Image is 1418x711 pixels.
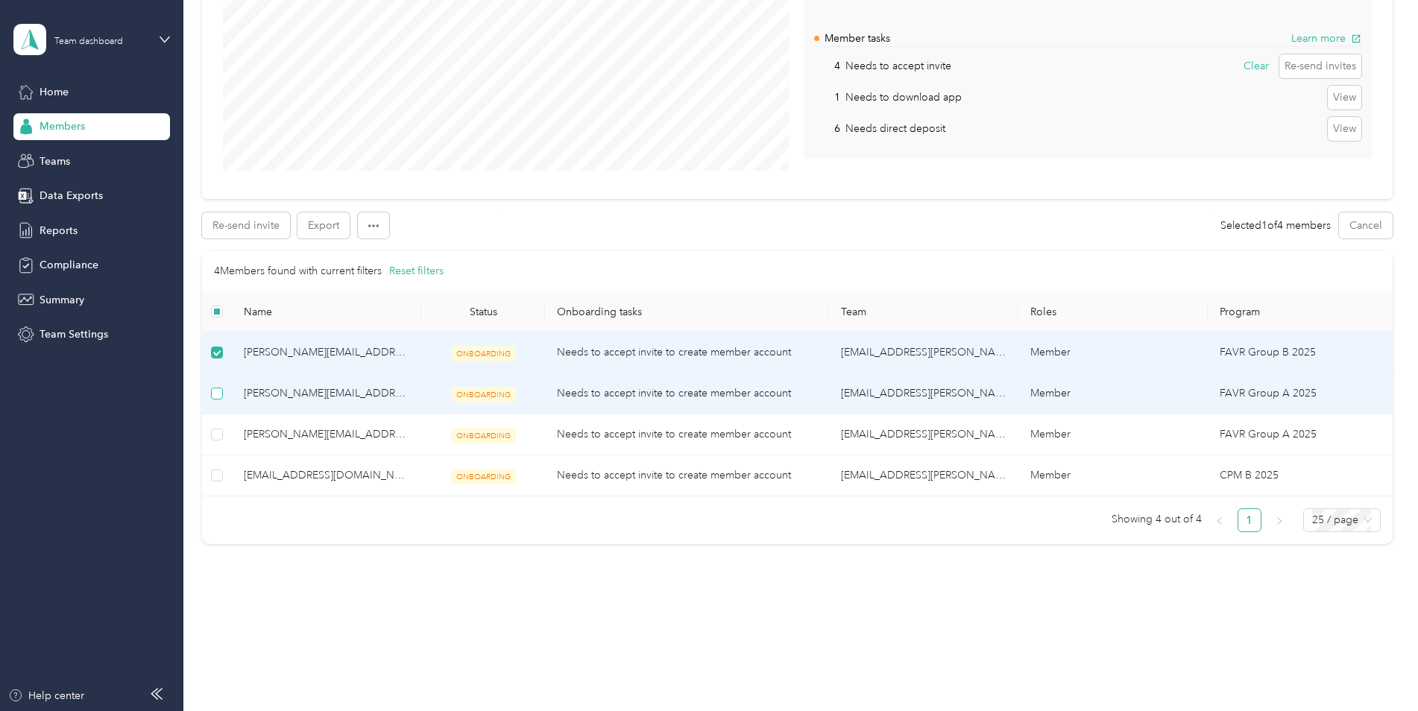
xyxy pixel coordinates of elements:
td: nicole.pecora@optioncare.com [232,373,421,414]
p: Needs direct deposit [845,121,945,136]
button: Re-send invites [1279,54,1361,78]
span: left [1215,516,1224,525]
span: Teams [40,154,70,169]
button: right [1267,508,1291,532]
span: Members [40,118,85,134]
td: joseph.mancarella@optioncare.com [232,332,421,373]
span: Needs to accept invite to create member account [557,469,791,481]
td: Member [1018,414,1208,455]
p: Member tasks [825,31,890,46]
td: ava.johnston@optioncare.com [829,455,1018,496]
td: ONBOARDING [421,373,544,414]
span: Team Settings [40,326,108,342]
p: Needs to accept invite [845,58,951,74]
button: Export [297,212,350,238]
p: Needs to download app [845,89,962,105]
button: Cancel [1339,212,1393,238]
a: 1 [1238,509,1261,531]
button: Reset filters [389,263,444,279]
td: ava.johnston@optioncare.com [829,373,1018,414]
p: 4 [814,58,840,74]
td: ava.johnston@optioncare.com [829,332,1018,373]
span: [PERSON_NAME][EMAIL_ADDRESS][PERSON_NAME][DOMAIN_NAME] [244,344,409,361]
button: Re-send invite [202,212,290,238]
button: View [1328,86,1361,110]
iframe: Everlance-gr Chat Button Frame [1335,628,1418,711]
td: Member [1018,332,1208,373]
td: shane.gudlin@optioncare.com [232,414,421,455]
button: Clear [1238,54,1274,78]
th: Status [421,291,544,332]
td: FAVR Group A 2025 [1208,414,1393,455]
td: FAVR Group B 2025 [1208,332,1393,373]
td: theo.okonkwo@optioncare.com [232,455,421,496]
th: Onboarding tasks [545,291,829,332]
span: Showing 4 out of 4 [1112,508,1202,531]
span: [PERSON_NAME][EMAIL_ADDRESS][PERSON_NAME][DOMAIN_NAME] [244,385,409,402]
li: 1 [1238,508,1261,532]
td: ONBOARDING [421,332,544,373]
td: ONBOARDING [421,414,544,455]
td: FAVR Group A 2025 [1208,373,1393,414]
span: [EMAIL_ADDRESS][DOMAIN_NAME] [244,467,409,484]
th: Program [1208,291,1393,332]
th: Name [232,291,421,332]
span: Summary [40,292,84,308]
button: left [1208,508,1232,532]
button: View [1328,117,1361,141]
span: Reports [40,223,78,238]
li: Next Page [1267,508,1291,532]
p: 4 Members found with current filters [214,263,382,279]
span: Data Exports [40,188,103,203]
span: 25 / page [1312,509,1372,531]
div: Page Size [1303,508,1381,532]
p: 6 [814,121,840,136]
td: CPM B 2025 [1208,455,1393,496]
span: ONBOARDING [451,387,516,402]
div: Selected 1 of 4 members [1220,218,1331,233]
span: Needs to accept invite to create member account [557,346,791,358]
div: Team dashboard [54,37,123,46]
span: [PERSON_NAME][EMAIL_ADDRESS][PERSON_NAME][DOMAIN_NAME] [244,426,409,443]
th: Team [829,291,1018,332]
p: 1 [814,89,840,105]
button: Help center [8,688,84,704]
span: Home [40,84,69,100]
span: Needs to accept invite to create member account [557,387,791,399]
span: ONBOARDING [451,346,516,361]
td: ONBOARDING [421,455,544,496]
li: Previous Page [1208,508,1232,532]
th: Roles [1018,291,1208,332]
button: Learn more [1291,31,1361,46]
span: Needs to accept invite to create member account [557,428,791,440]
td: Member [1018,373,1208,414]
span: Compliance [40,257,98,273]
span: right [1275,516,1284,525]
span: ONBOARDING [451,428,516,443]
td: Member [1018,455,1208,496]
span: Name [244,306,409,318]
td: ava.johnston@optioncare.com [829,414,1018,455]
span: ONBOARDING [451,469,516,484]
